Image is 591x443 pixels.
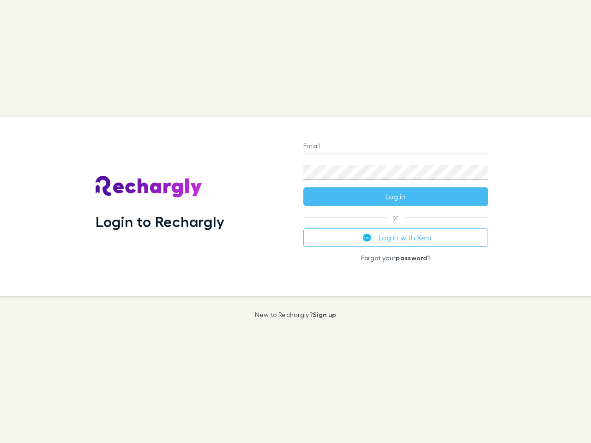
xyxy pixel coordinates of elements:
a: password [396,254,427,262]
p: Forgot your ? [303,254,488,262]
button: Log in [303,187,488,206]
span: or [303,217,488,217]
img: Rechargly's Logo [96,176,203,198]
h1: Login to Rechargly [96,213,224,230]
a: Sign up [313,311,336,318]
img: Xero's logo [363,233,371,242]
p: New to Rechargly? [255,311,337,318]
button: Log in with Xero [303,228,488,247]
